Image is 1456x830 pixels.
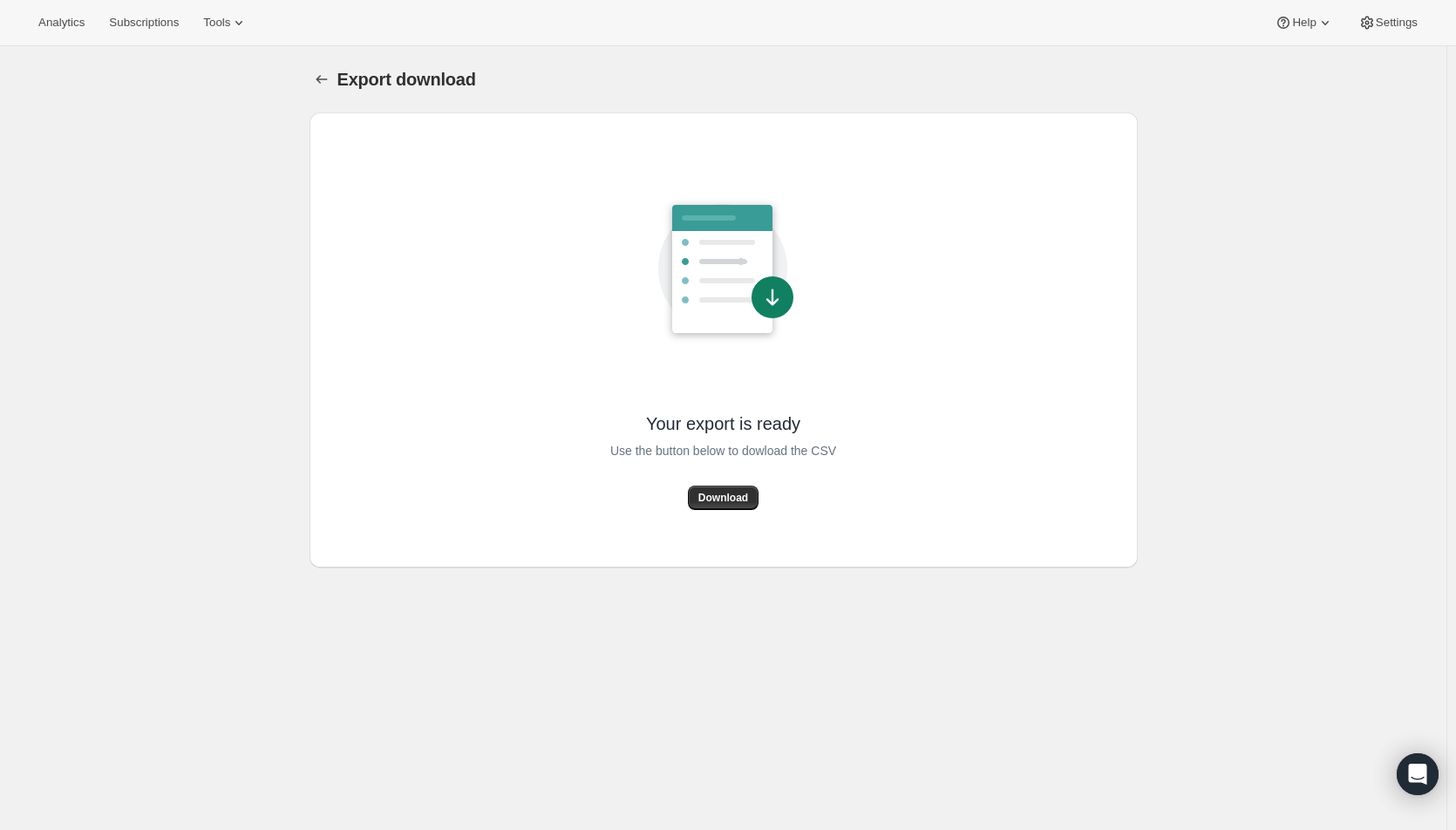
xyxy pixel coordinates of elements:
span: Export download [337,70,476,89]
span: Settings [1376,16,1418,30]
span: Download [698,491,748,505]
span: Use the button below to dowload the CSV [610,440,836,461]
button: Download [688,486,759,510]
div: Open Intercom Messenger [1397,753,1439,795]
button: Export download [310,67,334,92]
button: Subscriptions [99,10,189,35]
span: Help [1292,16,1316,30]
span: Your export is ready [646,412,800,435]
button: Help [1264,10,1344,35]
button: Tools [193,10,258,35]
span: Analytics [38,16,85,30]
span: Subscriptions [109,16,179,30]
button: Analytics [28,10,95,35]
button: Settings [1348,10,1428,35]
span: Tools [203,16,230,30]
